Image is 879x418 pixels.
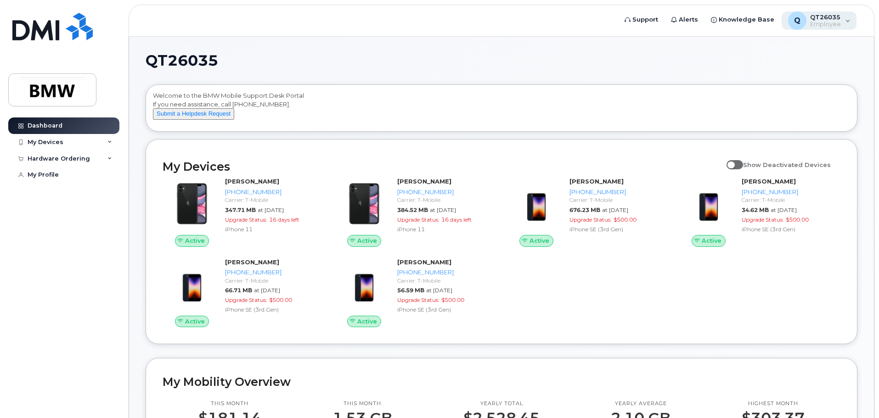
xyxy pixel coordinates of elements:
[397,188,492,196] div: [PHONE_NUMBER]
[441,216,472,223] span: 16 days left
[614,216,637,223] span: $500.00
[727,156,734,163] input: Show Deactivated Devices
[397,287,424,294] span: 56.59 MB
[742,178,796,185] strong: [PERSON_NAME]
[430,206,456,213] span: at [DATE]
[839,378,872,411] iframe: Messenger Launcher
[397,225,492,233] div: iPhone 11
[163,177,324,247] a: Active[PERSON_NAME][PHONE_NUMBER]Carrier: T-Mobile347.71 MBat [DATE]Upgrade Status:16 days leftiP...
[225,225,320,233] div: iPhone 11
[225,306,320,313] div: iPhone SE (3rd Gen)
[225,268,320,277] div: [PHONE_NUMBER]
[198,400,261,407] p: This month
[397,258,451,266] strong: [PERSON_NAME]
[225,196,320,204] div: Carrier: T-Mobile
[742,225,837,233] div: iPhone SE (3rd Gen)
[153,110,234,117] a: Submit a Helpdesk Request
[742,400,805,407] p: Highest month
[153,108,234,120] button: Submit a Helpdesk Request
[335,258,496,328] a: Active[PERSON_NAME][PHONE_NUMBER]Carrier: T-Mobile56.59 MBat [DATE]Upgrade Status:$500.00iPhone S...
[357,317,377,326] span: Active
[163,375,840,389] h2: My Mobility Overview
[514,182,558,226] img: image20231002-3703462-1angbar.jpeg
[569,188,665,196] div: [PHONE_NUMBER]
[569,196,665,204] div: Carrier: T-Mobile
[254,287,280,294] span: at [DATE]
[225,188,320,196] div: [PHONE_NUMBER]
[170,182,214,226] img: iPhone_11.jpg
[335,177,496,247] a: Active[PERSON_NAME][PHONE_NUMBER]Carrier: T-Mobile384.52 MBat [DATE]Upgrade Status:16 days leftiP...
[225,258,279,266] strong: [PERSON_NAME]
[742,216,784,223] span: Upgrade Status:
[163,258,324,328] a: Active[PERSON_NAME][PHONE_NUMBER]Carrier: T-Mobile66.71 MBat [DATE]Upgrade Status:$500.00iPhone S...
[397,178,451,185] strong: [PERSON_NAME]
[342,182,386,226] img: iPhone_11.jpg
[185,317,205,326] span: Active
[786,216,809,223] span: $500.00
[342,262,386,307] img: image20231002-3703462-1angbar.jpeg
[569,225,665,233] div: iPhone SE (3rd Gen)
[397,206,428,213] span: 384.52 MB
[397,196,492,204] div: Carrier: T-Mobile
[397,277,492,284] div: Carrier: T-Mobile
[611,400,671,407] p: Yearly average
[679,177,840,247] a: Active[PERSON_NAME][PHONE_NUMBER]Carrier: T-Mobile34.62 MBat [DATE]Upgrade Status:$500.00iPhone S...
[170,262,214,307] img: image20231002-3703462-1angbar.jpeg
[225,206,256,213] span: 347.71 MB
[569,206,600,213] span: 676.23 MB
[702,236,721,245] span: Active
[530,236,549,245] span: Active
[225,216,267,223] span: Upgrade Status:
[258,206,284,213] span: at [DATE]
[602,206,628,213] span: at [DATE]
[146,54,218,67] span: QT26035
[332,400,392,407] p: This month
[742,196,837,204] div: Carrier: T-Mobile
[463,400,540,407] p: Yearly total
[397,306,492,313] div: iPhone SE (3rd Gen)
[397,216,439,223] span: Upgrade Status:
[185,236,205,245] span: Active
[569,216,612,223] span: Upgrade Status:
[269,216,299,223] span: 16 days left
[441,296,464,303] span: $500.00
[357,236,377,245] span: Active
[771,206,797,213] span: at [DATE]
[397,296,439,303] span: Upgrade Status:
[507,177,668,247] a: Active[PERSON_NAME][PHONE_NUMBER]Carrier: T-Mobile676.23 MBat [DATE]Upgrade Status:$500.00iPhone ...
[269,296,292,303] span: $500.00
[742,206,769,213] span: 34.62 MB
[569,178,624,185] strong: [PERSON_NAME]
[225,178,279,185] strong: [PERSON_NAME]
[163,160,722,173] h2: My Devices
[687,182,731,226] img: image20231002-3703462-1angbar.jpeg
[225,277,320,284] div: Carrier: T-Mobile
[742,188,837,196] div: [PHONE_NUMBER]
[426,287,452,294] span: at [DATE]
[225,296,267,303] span: Upgrade Status:
[397,268,492,277] div: [PHONE_NUMBER]
[153,91,850,128] div: Welcome to the BMW Mobile Support Desk Portal If you need assistance, call [PHONE_NUMBER].
[225,287,252,294] span: 66.71 MB
[743,161,831,168] span: Show Deactivated Devices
